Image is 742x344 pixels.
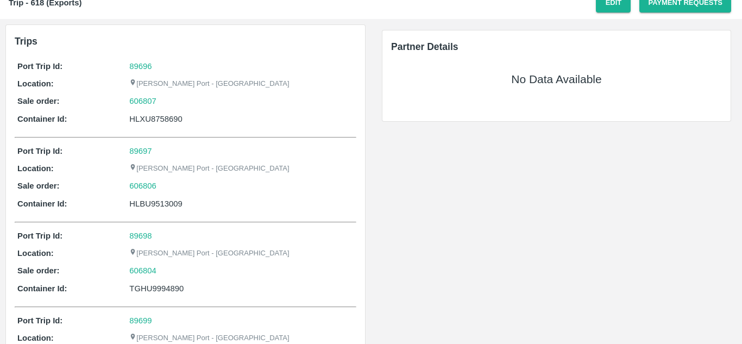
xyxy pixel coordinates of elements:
[129,147,152,155] a: 89697
[129,79,289,89] p: [PERSON_NAME] Port - [GEOGRAPHIC_DATA]
[17,182,60,190] b: Sale order:
[17,79,54,88] b: Location:
[17,249,54,258] b: Location:
[129,232,152,240] a: 89698
[17,115,67,123] b: Container Id:
[391,41,458,52] span: Partner Details
[17,284,67,293] b: Container Id:
[17,266,60,275] b: Sale order:
[129,265,156,277] a: 606804
[17,147,62,155] b: Port Trip Id:
[129,316,152,325] a: 89699
[17,164,54,173] b: Location:
[17,232,62,240] b: Port Trip Id:
[17,97,60,105] b: Sale order:
[129,283,354,295] div: TGHU9994890
[129,164,289,174] p: [PERSON_NAME] Port - [GEOGRAPHIC_DATA]
[17,62,62,71] b: Port Trip Id:
[511,72,601,87] h5: No Data Available
[129,62,152,71] a: 89696
[129,248,289,259] p: [PERSON_NAME] Port - [GEOGRAPHIC_DATA]
[129,180,156,192] a: 606806
[15,36,37,47] b: Trips
[129,95,156,107] a: 606807
[17,199,67,208] b: Container Id:
[17,334,54,342] b: Location:
[129,333,289,343] p: [PERSON_NAME] Port - [GEOGRAPHIC_DATA]
[17,316,62,325] b: Port Trip Id:
[129,198,354,210] div: HLBU9513009
[129,113,354,125] div: HLXU8758690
